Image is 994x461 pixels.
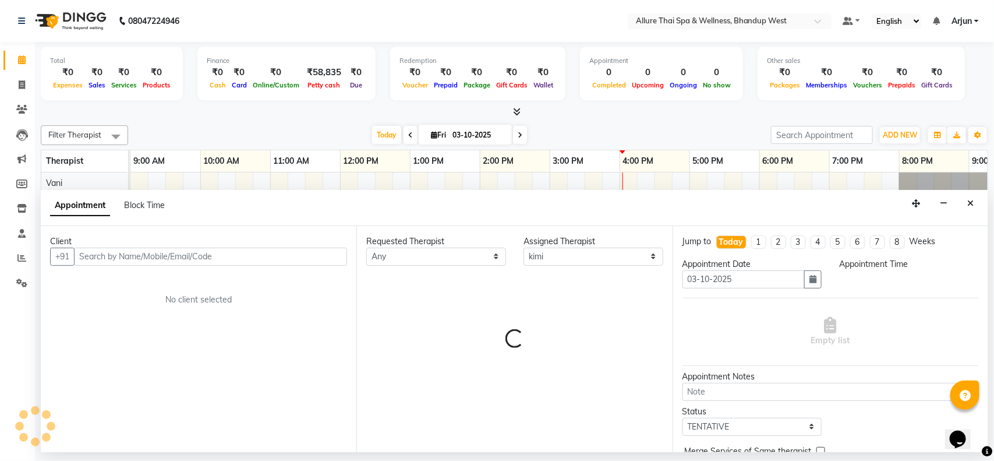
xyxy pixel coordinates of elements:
[900,153,936,170] a: 8:00 PM
[918,81,956,89] span: Gift Cards
[690,153,727,170] a: 5:00 PM
[667,66,700,79] div: 0
[140,81,174,89] span: Products
[449,126,507,144] input: 2025-10-03
[951,15,972,27] span: Arjun
[962,195,979,213] button: Close
[550,153,587,170] a: 3:00 PM
[431,66,461,79] div: ₹0
[945,414,982,449] iframe: chat widget
[108,66,140,79] div: ₹0
[50,66,86,79] div: ₹0
[589,56,734,66] div: Appointment
[620,153,657,170] a: 4:00 PM
[250,66,302,79] div: ₹0
[50,248,75,266] button: +91
[667,81,700,89] span: Ongoing
[431,81,461,89] span: Prepaid
[461,81,493,89] span: Package
[480,153,517,170] a: 2:00 PM
[767,56,956,66] div: Other sales
[493,66,530,79] div: ₹0
[629,81,667,89] span: Upcoming
[811,317,850,347] span: Empty list
[883,131,917,139] span: ADD NEW
[682,235,712,248] div: Jump to
[271,153,313,170] a: 11:00 AM
[201,153,243,170] a: 10:00 AM
[50,81,86,89] span: Expenses
[305,81,344,89] span: Petty cash
[700,81,734,89] span: No show
[870,235,885,249] li: 7
[229,81,250,89] span: Card
[523,235,663,248] div: Assigned Therapist
[589,66,629,79] div: 0
[302,66,346,79] div: ₹58,835
[839,258,979,270] div: Appointment Time
[48,130,101,139] span: Filter Therapist
[885,66,918,79] div: ₹0
[128,5,179,37] b: 08047224946
[803,81,850,89] span: Memberships
[830,153,866,170] a: 7:00 PM
[108,81,140,89] span: Services
[229,66,250,79] div: ₹0
[803,66,850,79] div: ₹0
[760,153,797,170] a: 6:00 PM
[850,66,885,79] div: ₹0
[399,56,556,66] div: Redemption
[74,248,347,266] input: Search by Name/Mobile/Email/Code
[124,200,165,210] span: Block Time
[682,406,822,418] div: Status
[30,5,109,37] img: logo
[682,371,979,383] div: Appointment Notes
[682,258,822,270] div: Appointment Date
[767,66,803,79] div: ₹0
[880,127,920,143] button: ADD NEW
[629,66,667,79] div: 0
[50,195,110,216] span: Appointment
[719,236,744,248] div: Today
[341,153,382,170] a: 12:00 PM
[50,56,174,66] div: Total
[530,81,556,89] span: Wallet
[589,81,629,89] span: Completed
[700,66,734,79] div: 0
[850,81,885,89] span: Vouchers
[811,235,826,249] li: 4
[372,126,401,144] span: Today
[140,66,174,79] div: ₹0
[86,66,108,79] div: ₹0
[207,66,229,79] div: ₹0
[791,235,806,249] li: 3
[78,294,319,306] div: No client selected
[399,81,431,89] span: Voucher
[46,156,83,166] span: Therapist
[685,445,812,460] span: Merge Services of Same therapist
[86,81,108,89] span: Sales
[850,235,865,249] li: 6
[767,81,803,89] span: Packages
[461,66,493,79] div: ₹0
[411,153,447,170] a: 1:00 PM
[682,270,805,288] input: yyyy-mm-dd
[250,81,302,89] span: Online/Custom
[918,66,956,79] div: ₹0
[771,235,786,249] li: 2
[910,235,936,248] div: Weeks
[771,126,873,144] input: Search Appointment
[130,153,168,170] a: 9:00 AM
[366,235,506,248] div: Requested Therapist
[207,81,229,89] span: Cash
[399,66,431,79] div: ₹0
[493,81,530,89] span: Gift Cards
[347,81,365,89] span: Due
[830,235,846,249] li: 5
[346,66,366,79] div: ₹0
[207,56,366,66] div: Finance
[50,235,347,248] div: Client
[428,131,449,139] span: Fri
[890,235,905,249] li: 8
[530,66,556,79] div: ₹0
